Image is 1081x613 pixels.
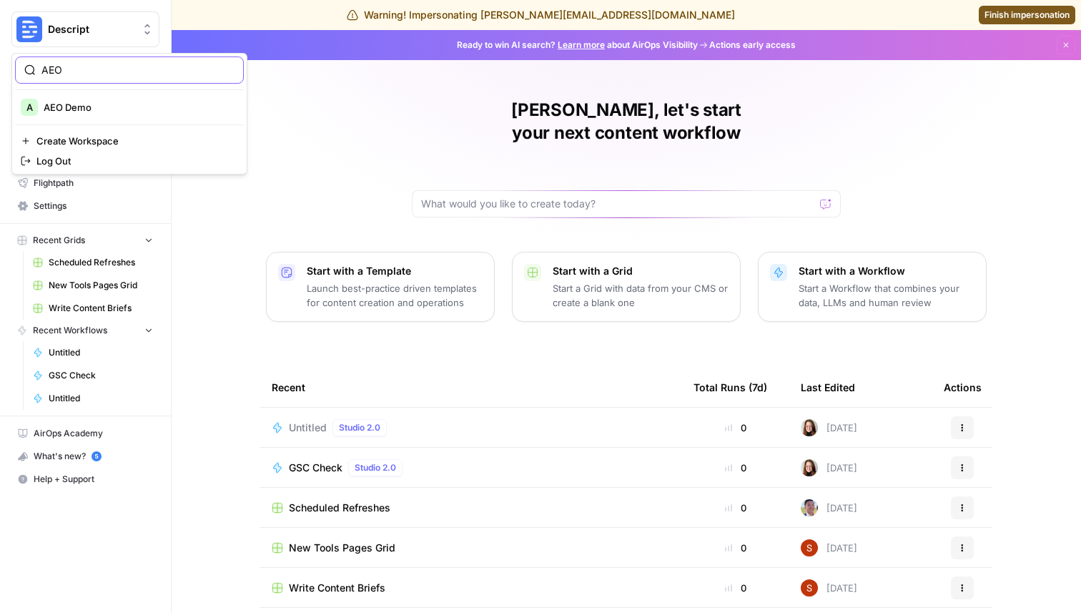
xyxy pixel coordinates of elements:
span: Settings [34,200,153,212]
span: A [26,100,33,114]
a: New Tools Pages Grid [272,541,671,555]
span: Recent Workflows [33,324,107,337]
button: Start with a TemplateLaunch best-practice driven templates for content creation and operations [266,252,495,322]
div: [DATE] [801,579,857,597]
div: [DATE] [801,419,857,436]
span: Log Out [36,154,232,168]
a: Scheduled Refreshes [26,251,159,274]
span: Descript [48,22,134,36]
p: Launch best-practice driven templates for content creation and operations [307,281,483,310]
div: [DATE] [801,539,857,556]
div: [DATE] [801,459,857,476]
img: 0k8zhtdhn4dx5h2gz1j2dolpxp0q [801,419,818,436]
input: What would you like to create today? [421,197,814,211]
a: Create Workspace [15,131,244,151]
button: Start with a WorkflowStart a Workflow that combines your data, LLMs and human review [758,252,987,322]
div: Last Edited [801,368,855,407]
span: Write Content Briefs [49,302,153,315]
div: Actions [944,368,982,407]
a: Write Content Briefs [272,581,671,595]
span: Untitled [49,346,153,359]
input: Search Workspaces [41,63,235,77]
img: 99f2gcj60tl1tjps57nny4cf0tt1 [801,499,818,516]
span: Write Content Briefs [289,581,385,595]
a: Untitled [26,341,159,364]
a: Write Content Briefs [26,297,159,320]
a: New Tools Pages Grid [26,274,159,297]
button: What's new? 5 [11,445,159,468]
a: AirOps Academy [11,422,159,445]
img: hx58n7ut4z7wmrqy9i1pki87qhn4 [801,579,818,597]
span: Studio 2.0 [355,461,396,474]
p: Start a Workflow that combines your data, LLMs and human review [799,281,974,310]
a: 5 [92,451,102,461]
a: Scheduled Refreshes [272,501,671,515]
span: Finish impersonation [984,9,1070,21]
div: Workspace: Descript [11,53,247,175]
img: Descript Logo [16,16,42,42]
span: Scheduled Refreshes [289,501,390,515]
p: Start with a Workflow [799,264,974,278]
a: GSC Check [26,364,159,387]
span: Studio 2.0 [339,421,380,434]
div: 0 [693,581,778,595]
button: Recent Grids [11,230,159,251]
a: Settings [11,195,159,217]
a: Finish impersonation [979,6,1075,24]
div: Total Runs (7d) [693,368,767,407]
a: GSC CheckStudio 2.0 [272,459,671,476]
span: Ready to win AI search? about AirOps Visibility [457,39,698,52]
img: hx58n7ut4z7wmrqy9i1pki87qhn4 [801,539,818,556]
span: AEO Demo [44,100,232,114]
span: GSC Check [289,461,342,475]
a: Flightpath [11,172,159,195]
span: Create Workspace [36,134,232,148]
div: [DATE] [801,499,857,516]
div: 0 [693,421,778,435]
span: New Tools Pages Grid [289,541,395,555]
button: Start with a GridStart a Grid with data from your CMS or create a blank one [512,252,741,322]
div: What's new? [12,446,159,467]
button: Workspace: Descript [11,11,159,47]
div: Warning! Impersonating [PERSON_NAME][EMAIL_ADDRESS][DOMAIN_NAME] [347,8,735,22]
a: Untitled [26,387,159,410]
a: Learn more [558,39,605,50]
div: 0 [693,501,778,515]
div: 0 [693,541,778,555]
h1: [PERSON_NAME], let's start your next content workflow [412,99,841,144]
span: Flightpath [34,177,153,190]
span: Scheduled Refreshes [49,256,153,269]
span: Untitled [49,392,153,405]
button: Help + Support [11,468,159,491]
p: Start a Grid with data from your CMS or create a blank one [553,281,729,310]
span: Recent Grids [33,234,85,247]
span: GSC Check [49,369,153,382]
a: UntitledStudio 2.0 [272,419,671,436]
span: Help + Support [34,473,153,486]
div: Recent [272,368,671,407]
a: Log Out [15,151,244,171]
span: New Tools Pages Grid [49,279,153,292]
div: 0 [693,461,778,475]
img: 0k8zhtdhn4dx5h2gz1j2dolpxp0q [801,459,818,476]
button: Recent Workflows [11,320,159,341]
span: Actions early access [709,39,796,52]
span: Untitled [289,421,327,435]
text: 5 [94,453,98,460]
p: Start with a Grid [553,264,729,278]
p: Start with a Template [307,264,483,278]
span: AirOps Academy [34,427,153,440]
